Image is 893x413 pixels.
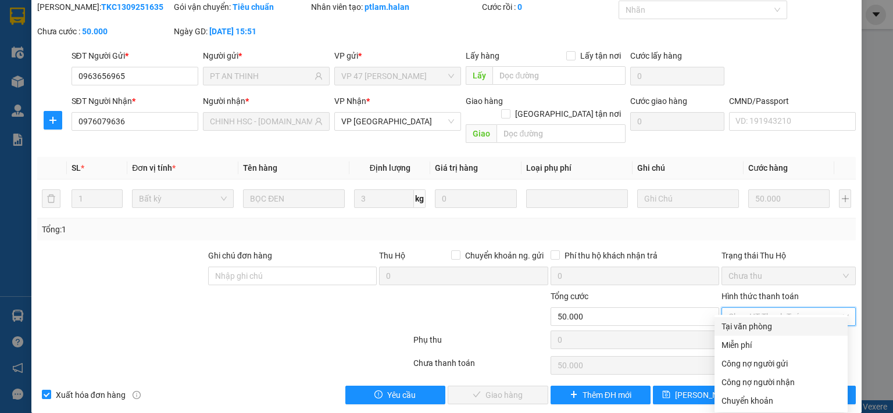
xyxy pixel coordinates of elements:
[630,96,687,106] label: Cước giao hàng
[341,113,454,130] span: VP Trường Chinh
[209,27,256,36] b: [DATE] 15:51
[551,292,588,301] span: Tổng cước
[435,189,516,208] input: 0
[728,267,849,285] span: Chưa thu
[51,389,130,401] span: Xuất hóa đơn hàng
[133,391,141,399] span: info-circle
[721,394,841,407] div: Chuyển khoản
[466,124,496,143] span: Giao
[583,389,631,401] span: Thêm ĐH mới
[412,333,549,354] div: Phụ thu
[466,51,499,60] span: Lấy hàng
[82,27,108,36] b: 50.000
[37,25,172,38] div: Chưa cước :
[435,163,478,173] span: Giá trị hàng
[72,49,198,62] div: SĐT Người Gửi
[365,2,409,12] b: ptlam.halan
[315,72,323,80] span: user
[570,390,578,400] span: plus
[412,357,549,377] div: Chưa thanh toán
[466,66,492,85] span: Lấy
[72,163,81,173] span: SL
[630,51,682,60] label: Cước lấy hàng
[370,163,410,173] span: Định lượng
[448,386,548,404] button: checkGiao hàng
[374,390,383,400] span: exclamation-circle
[203,49,330,62] div: Người gửi
[492,66,626,85] input: Dọc đường
[637,189,739,208] input: Ghi Chú
[233,2,274,12] b: Tiêu chuẩn
[139,190,227,207] span: Bất kỳ
[341,67,454,85] span: VP 47 Trần Khát Chân
[203,95,330,107] div: Người nhận
[174,25,308,38] div: Ngày GD:
[315,117,323,125] span: user
[345,386,446,404] button: exclamation-circleYêu cầu
[44,116,62,125] span: plus
[243,163,277,173] span: Tên hàng
[715,354,848,373] div: Cước gửi hàng sẽ được ghi vào công nợ của người gửi
[721,249,856,262] div: Trạng thái Thu Hộ
[662,390,670,400] span: save
[210,115,312,128] input: Tên người nhận
[630,67,724,85] input: Cước lấy hàng
[72,95,198,107] div: SĐT Người Nhận
[482,1,616,13] div: Cước rồi :
[44,111,62,130] button: plus
[208,251,272,260] label: Ghi chú đơn hàng
[210,70,312,82] input: Tên người gửi
[653,386,753,404] button: save[PERSON_NAME] chuyển hoàn
[721,376,841,389] div: Công nợ người nhận
[517,2,522,12] b: 0
[387,389,416,401] span: Yêu cầu
[630,112,724,131] input: Cước giao hàng
[721,339,841,351] div: Miễn phí
[37,1,172,13] div: [PERSON_NAME]:
[334,49,461,62] div: VP gửi
[748,189,830,208] input: 0
[748,163,788,173] span: Cước hàng
[460,249,548,262] span: Chuyển khoản ng. gửi
[208,267,377,285] input: Ghi chú đơn hàng
[132,163,176,173] span: Đơn vị tính
[551,386,651,404] button: plusThêm ĐH mới
[42,223,345,236] div: Tổng: 1
[721,357,841,370] div: Công nợ người gửi
[334,96,366,106] span: VP Nhận
[560,249,662,262] span: Phí thu hộ khách nhận trả
[521,157,633,179] th: Loại phụ phí
[633,157,744,179] th: Ghi chú
[496,124,626,143] input: Dọc đường
[101,2,163,12] b: TKC1309251635
[675,389,785,401] span: [PERSON_NAME] chuyển hoàn
[576,49,626,62] span: Lấy tận nơi
[379,251,405,260] span: Thu Hộ
[728,308,849,325] span: Chọn HT Thanh Toán
[174,1,308,13] div: Gói vận chuyển:
[311,1,480,13] div: Nhân viên tạo:
[721,292,799,301] label: Hình thức thanh toán
[466,96,503,106] span: Giao hàng
[510,107,626,120] span: [GEOGRAPHIC_DATA] tận nơi
[839,189,851,208] button: plus
[715,373,848,392] div: Cước gửi hàng sẽ được ghi vào công nợ của người nhận
[721,320,841,333] div: Tại văn phòng
[729,95,856,107] div: CMND/Passport
[414,189,426,208] span: kg
[243,189,345,208] input: VD: Bàn, Ghế
[42,189,60,208] button: delete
